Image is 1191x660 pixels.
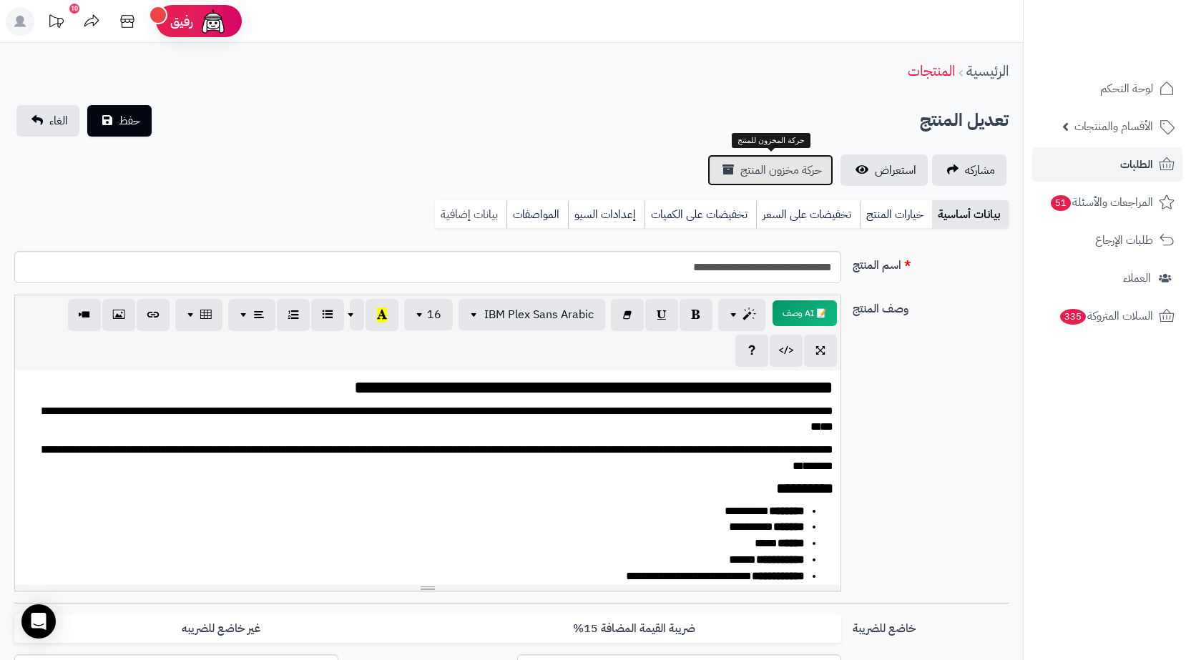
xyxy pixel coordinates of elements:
a: طلبات الإرجاع [1032,223,1182,257]
img: ai-face.png [199,7,227,36]
span: 16 [427,306,441,323]
a: تخفيضات على الكميات [644,200,756,229]
a: مشاركه [932,154,1006,186]
a: بيانات إضافية [435,200,506,229]
label: وصف المنتج [847,295,1014,317]
label: ضريبة القيمة المضافة 15% [428,614,841,644]
span: لوحة التحكم [1100,79,1153,99]
button: 16 [404,299,453,330]
a: الغاء [16,105,79,137]
span: الطلبات [1120,154,1153,174]
a: إعدادات السيو [568,200,644,229]
a: استعراض [840,154,928,186]
span: طلبات الإرجاع [1095,230,1153,250]
a: السلات المتروكة335 [1032,299,1182,333]
a: تحديثات المنصة [38,7,74,39]
span: 51 [1051,195,1071,211]
span: المراجعات والأسئلة [1049,192,1153,212]
a: خيارات المنتج [860,200,932,229]
span: 335 [1060,309,1086,325]
label: غير خاضع للضريبه [14,614,428,644]
button: حفظ [87,105,152,137]
img: logo-2.png [1094,40,1177,70]
h2: تعديل المنتج [920,106,1009,135]
span: الغاء [49,112,68,129]
a: المنتجات [908,60,955,82]
span: السلات المتروكة [1059,306,1153,326]
a: المواصفات [506,200,568,229]
a: الطلبات [1032,147,1182,182]
span: رفيق [170,13,193,30]
a: لوحة التحكم [1032,72,1182,106]
span: العملاء [1123,268,1151,288]
a: العملاء [1032,261,1182,295]
span: استعراض [875,162,916,179]
label: خاضع للضريبة [847,614,1014,637]
span: حركة مخزون المنتج [740,162,822,179]
label: اسم المنتج [847,251,1014,274]
a: المراجعات والأسئلة51 [1032,185,1182,220]
div: حركة المخزون للمنتج [732,133,810,149]
a: تخفيضات على السعر [756,200,860,229]
a: حركة مخزون المنتج [707,154,833,186]
a: الرئيسية [966,60,1009,82]
div: Open Intercom Messenger [21,604,56,639]
div: 10 [69,4,79,14]
button: 📝 AI وصف [773,300,837,326]
button: IBM Plex Sans Arabic [459,299,605,330]
span: الأقسام والمنتجات [1074,117,1153,137]
span: حفظ [119,112,140,129]
span: مشاركه [965,162,995,179]
a: بيانات أساسية [932,200,1009,229]
span: IBM Plex Sans Arabic [484,306,594,323]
